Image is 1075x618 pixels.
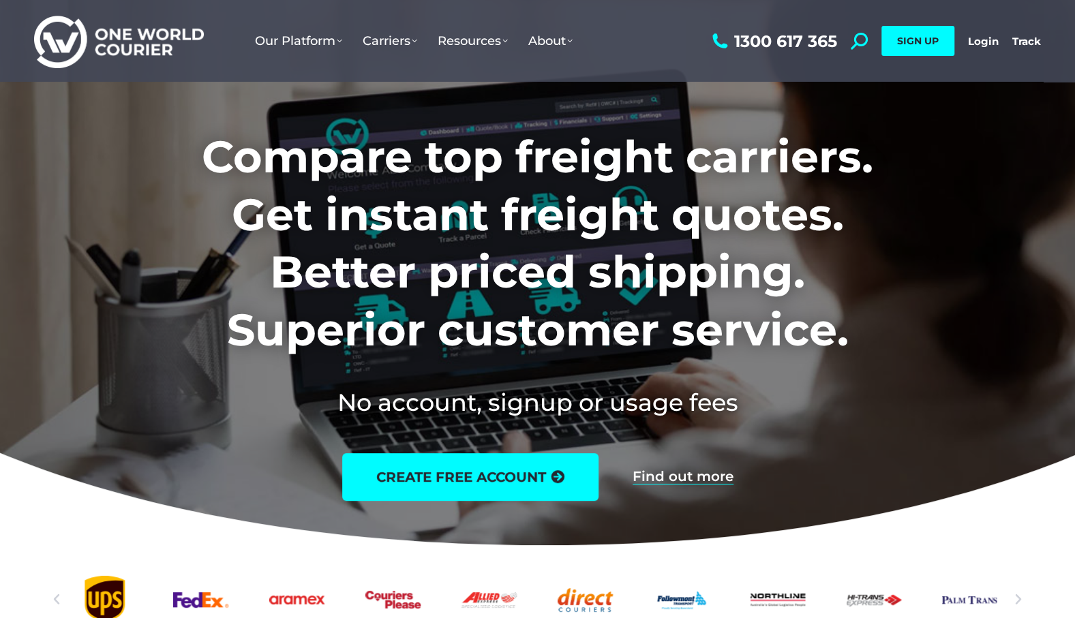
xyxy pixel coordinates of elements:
[34,14,204,69] img: One World Courier
[363,33,417,48] span: Carriers
[342,453,599,501] a: create free account
[427,20,518,62] a: Resources
[709,33,837,50] a: 1300 617 365
[897,35,939,47] span: SIGN UP
[112,386,963,419] h2: No account, signup or usage fees
[881,26,954,56] a: SIGN UP
[518,20,583,62] a: About
[528,33,573,48] span: About
[352,20,427,62] a: Carriers
[633,469,733,484] a: Find out more
[968,35,999,48] a: Login
[1012,35,1041,48] a: Track
[255,33,342,48] span: Our Platform
[438,33,508,48] span: Resources
[245,20,352,62] a: Our Platform
[112,128,963,358] h1: Compare top freight carriers. Get instant freight quotes. Better priced shipping. Superior custom...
